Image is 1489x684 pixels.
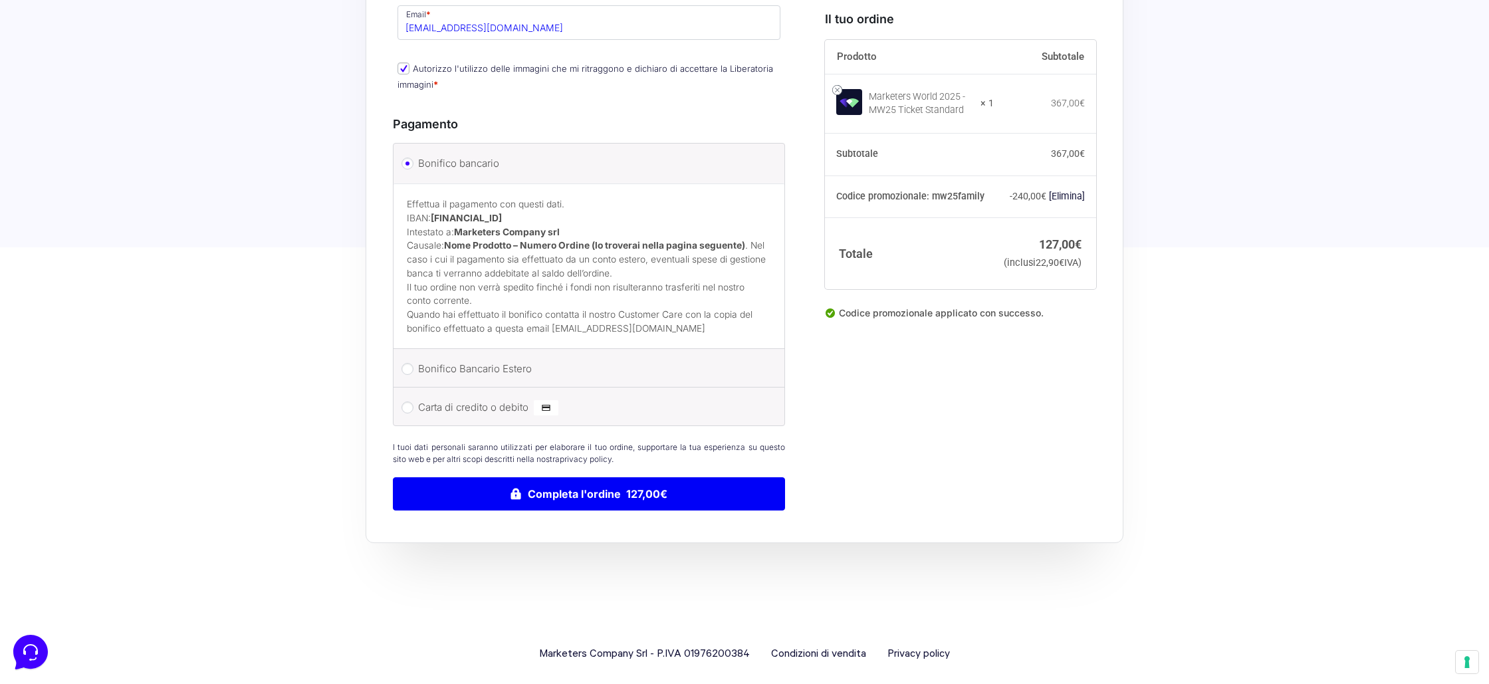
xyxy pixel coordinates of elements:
[825,10,1096,28] h3: Il tuo ordine
[1051,148,1085,159] bdi: 367,00
[771,645,866,663] a: Condizioni di vendita
[86,120,196,130] span: Inizia una conversazione
[418,154,755,173] label: Bonifico bancario
[393,441,785,465] p: I tuoi dati personali saranno utilizzati per elaborare il tuo ordine, supportare la tua esperienz...
[454,227,560,237] strong: Marketers Company srl
[994,40,1096,74] th: Subtotale
[1080,148,1085,159] span: €
[1036,257,1064,268] span: 22,90
[836,88,862,114] img: Marketers World 2025 - MW25 Ticket Standard
[398,62,409,74] input: Autorizzo l'utilizzo delle immagini che mi ritraggono e dichiaro di accettare la Liberatoria imma...
[40,445,62,457] p: Home
[115,445,151,457] p: Messaggi
[393,477,785,511] button: Completa l'ordine 127,00€
[825,175,994,218] th: Codice promozionale: mw25family
[11,11,223,32] h2: Ciao da Marketers 👋
[1080,98,1085,108] span: €
[142,165,245,175] a: Apri Centro Assistenza
[21,74,48,101] img: dark
[407,308,771,335] p: Quando hai effettuato il bonifico contatta il nostro Customer Care con la copia del bonifico effe...
[11,632,51,672] iframe: Customerly Messenger Launcher
[407,197,771,280] p: Effettua il pagamento con questi dati. IBAN: Intestato a: Causale: . Nel caso i cui il pagamento ...
[560,454,612,464] a: privacy policy
[825,40,994,74] th: Prodotto
[21,53,113,64] span: Le tue conversazioni
[980,97,994,110] strong: × 1
[825,305,1096,330] div: Codice promozionale applicato con successo.
[21,112,245,138] button: Inizia una conversazione
[1039,237,1082,251] bdi: 127,00
[1049,191,1085,201] a: Rimuovi il codice promozionale mw25family
[1041,191,1046,201] span: €
[431,213,502,223] strong: [FINANCIAL_ID]
[205,445,224,457] p: Aiuto
[418,398,755,417] label: Carta di credito o debito
[398,63,773,89] label: Autorizzo l'utilizzo delle immagini che mi ritraggono e dichiaro di accettare la Liberatoria imma...
[444,240,745,251] strong: Nome Prodotto – Numero Ordine (lo troverai nella pagina seguente)
[534,399,558,415] img: Carta di credito o debito
[869,90,973,117] div: Marketers World 2025 - MW25 Ticket Standard
[393,115,785,133] h3: Pagamento
[92,427,174,457] button: Messaggi
[887,645,950,663] a: Privacy policy
[43,74,69,101] img: dark
[825,133,994,175] th: Subtotale
[30,193,217,207] input: Cerca un articolo...
[64,74,90,101] img: dark
[21,165,104,175] span: Trova una risposta
[1059,257,1064,268] span: €
[407,281,771,308] p: Il tuo ordine non verrà spedito finché i fondi non risulteranno trasferiti nel nostro conto corre...
[539,645,750,663] span: Marketers Company Srl - P.IVA 01976200384
[418,359,755,379] label: Bonifico Bancario Estero
[1075,237,1082,251] span: €
[1004,257,1082,268] small: (inclusi IVA)
[1012,191,1046,201] span: 240,00
[1456,651,1478,673] button: Le tue preferenze relative al consenso per le tecnologie di tracciamento
[173,427,255,457] button: Aiuto
[1051,98,1085,108] bdi: 367,00
[994,175,1096,218] td: -
[11,427,92,457] button: Home
[825,218,994,289] th: Totale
